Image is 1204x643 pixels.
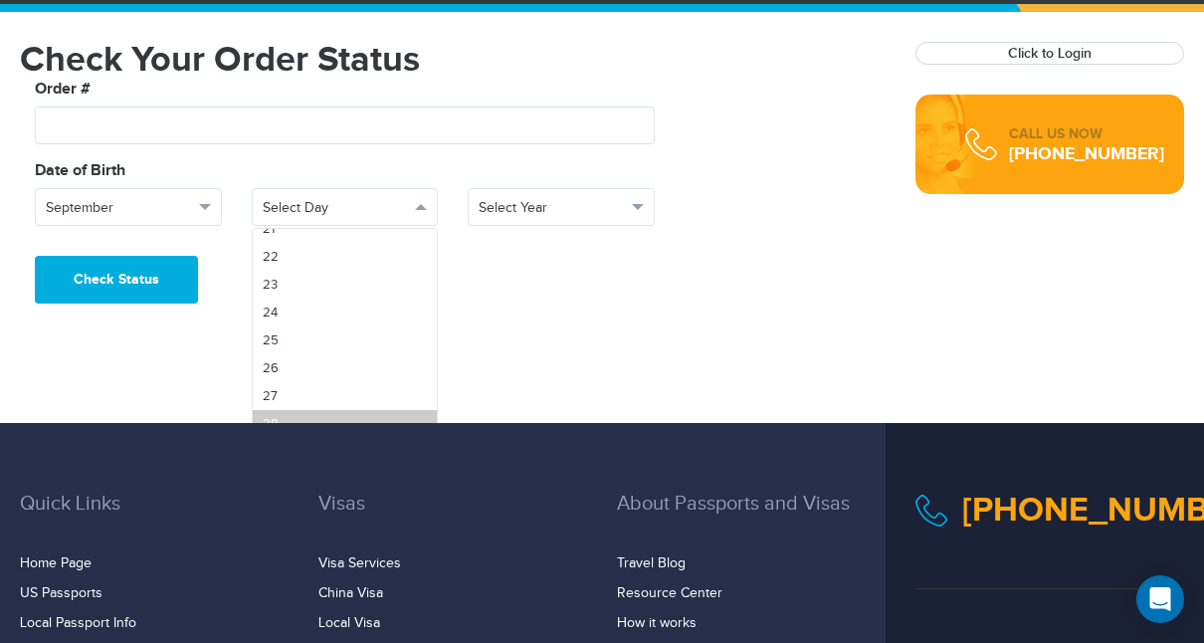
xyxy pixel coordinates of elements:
span: 27 [263,388,278,404]
a: Local Passport Info [20,615,136,631]
a: Resource Center [617,585,722,601]
span: Select Year [479,198,626,218]
span: 23 [263,277,278,293]
button: Select Year [468,188,655,226]
span: 25 [263,332,279,348]
label: Date of Birth [35,159,125,183]
a: China Visa [318,585,383,601]
span: 26 [263,360,279,376]
div: CALL US NOW [1009,124,1164,144]
span: 21 [263,221,275,237]
button: September [35,188,222,226]
button: Check Status [35,256,198,304]
a: Travel Blog [617,555,686,571]
a: US Passports [20,585,102,601]
div: Open Intercom Messenger [1136,575,1184,623]
h3: Visas [318,493,587,544]
label: Order # [35,78,91,102]
a: How it works [617,615,697,631]
h3: About Passports and Visas [617,493,886,544]
a: Click to Login [1008,45,1092,62]
a: Visa Services [318,555,401,571]
a: Home Page [20,555,92,571]
span: 22 [263,249,279,265]
a: Local Visa [318,615,380,631]
span: 24 [263,305,278,321]
span: 28 [263,416,279,432]
span: September [46,198,193,218]
div: [PHONE_NUMBER] [1009,144,1164,164]
h3: Quick Links [20,493,289,544]
span: Select Day [263,198,410,218]
h1: Check Your Order Status [20,42,886,78]
button: Select Day [252,188,439,226]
